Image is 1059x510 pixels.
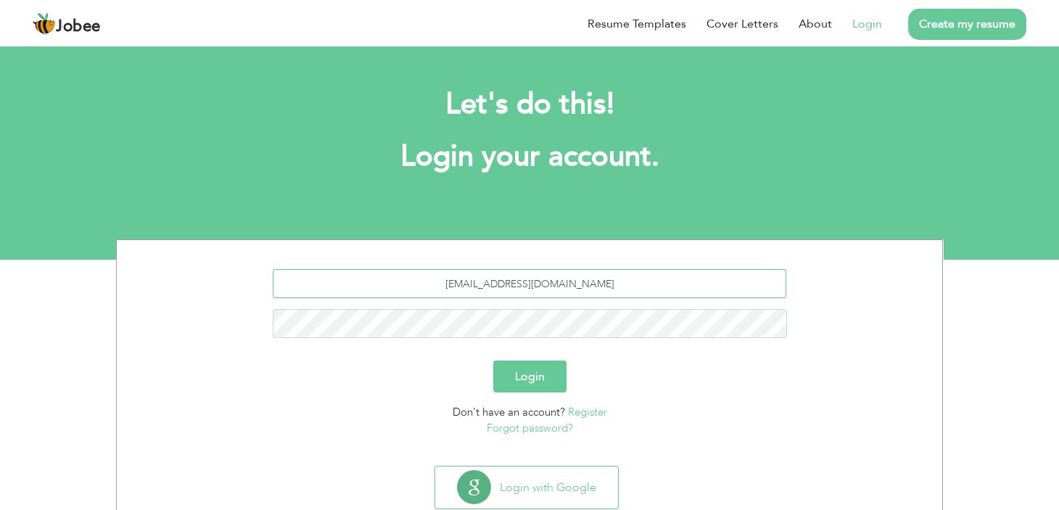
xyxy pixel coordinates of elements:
[138,138,921,176] h1: Login your account.
[908,9,1026,40] a: Create my resume
[487,421,573,435] a: Forgot password?
[33,12,56,36] img: jobee.io
[706,15,778,33] a: Cover Letters
[799,15,832,33] a: About
[568,405,607,419] a: Register
[588,15,686,33] a: Resume Templates
[453,405,565,419] span: Don't have an account?
[56,19,101,35] span: Jobee
[33,12,101,36] a: Jobee
[138,86,921,123] h2: Let's do this!
[852,15,882,33] a: Login
[273,269,787,298] input: Email
[435,466,618,509] button: Login with Google
[493,361,566,392] button: Login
